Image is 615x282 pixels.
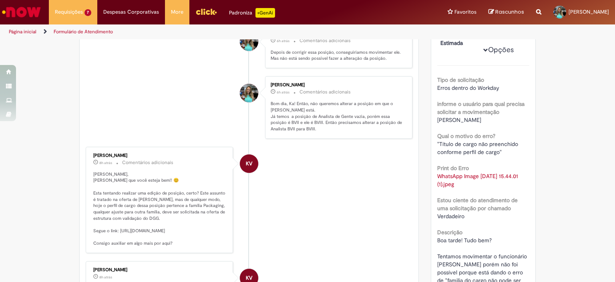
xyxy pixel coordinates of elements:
[93,268,227,272] div: [PERSON_NAME]
[99,160,112,165] time: 29/09/2025 09:48:43
[240,154,258,173] div: Karine Vieira
[99,275,112,280] time: 29/09/2025 09:47:49
[495,8,524,16] span: Rascunhos
[9,28,36,35] a: Página inicial
[437,172,520,188] a: Download de WhatsApp Image 2025-09-26 at 15.44.01 (1).jpeg
[454,8,476,16] span: Favoritos
[229,8,275,18] div: Padroniza
[93,153,227,158] div: [PERSON_NAME]
[171,8,183,16] span: More
[437,213,464,220] span: Verdadeiro
[93,171,227,247] p: [PERSON_NAME], [PERSON_NAME] que você esteja bem!! 😊 Esta tentando realizar uma edição de posição...
[84,9,91,16] span: 7
[255,8,275,18] p: +GenAi
[240,32,258,51] div: Julia Correa Ferreira de Souza
[569,8,609,15] span: [PERSON_NAME]
[122,159,173,166] small: Comentários adicionais
[277,90,289,95] span: 6h atrás
[277,39,289,43] span: 6h atrás
[277,39,289,43] time: 29/09/2025 12:10:35
[299,37,351,44] small: Comentários adicionais
[6,24,404,39] ul: Trilhas de página
[299,89,351,95] small: Comentários adicionais
[246,154,252,173] span: KV
[437,229,462,236] b: Descrição
[54,28,113,35] a: Formulário de Atendimento
[437,132,495,140] b: Qual o motivo do erro?
[271,101,404,132] p: Bom dia, Ka! Então, não queremos alterar a posição em que o [PERSON_NAME] está. Já temos a posiçã...
[488,8,524,16] a: Rascunhos
[1,4,42,20] img: ServiceNow
[437,164,469,172] b: Print do Erro
[195,6,217,18] img: click_logo_yellow_360x200.png
[437,76,484,83] b: Tipo de solicitação
[99,275,112,280] span: 8h atrás
[99,160,112,165] span: 8h atrás
[437,140,520,156] span: "Título de cargo não preenchido conforme perfil de cargo"
[271,49,404,62] p: Depois de corrigir essa posição, conseguiriamos movimentar ele. Mas não está sendo possivel fazer...
[240,84,258,102] div: Julia Correa Ferreira de Souza
[437,197,518,212] b: Estou ciente do atendimento de uma solicitação por chamado
[103,8,159,16] span: Despesas Corporativas
[271,83,404,87] div: [PERSON_NAME]
[437,100,525,116] b: informe o usuário para qual precisa solicitar a movimentação
[437,116,481,124] span: [PERSON_NAME]
[277,90,289,95] time: 29/09/2025 12:09:57
[437,84,499,91] span: Erros dentro do Workday
[55,8,83,16] span: Requisições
